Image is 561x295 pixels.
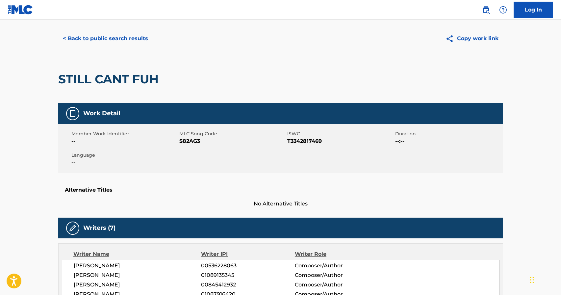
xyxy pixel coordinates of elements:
[395,130,501,137] span: Duration
[287,137,394,145] span: T3342817469
[83,224,115,232] h5: Writers (7)
[71,130,178,137] span: Member Work Identifier
[441,30,503,47] button: Copy work link
[395,137,501,145] span: --:--
[201,262,294,270] span: 00536228063
[479,3,493,16] a: Public Search
[201,250,295,258] div: Writer IPI
[295,281,380,289] span: Composer/Author
[528,263,561,295] iframe: Chat Widget
[482,6,490,14] img: search
[71,159,178,167] span: --
[65,187,497,193] h5: Alternative Titles
[287,130,394,137] span: ISWC
[58,30,153,47] button: < Back to public search results
[295,262,380,270] span: Composer/Author
[499,6,507,14] img: help
[71,152,178,159] span: Language
[514,2,553,18] a: Log In
[8,5,33,14] img: MLC Logo
[179,137,286,145] span: S82AG3
[530,270,534,290] div: Drag
[71,137,178,145] span: --
[201,271,294,279] span: 01089135345
[73,250,201,258] div: Writer Name
[497,3,510,16] div: Help
[446,35,457,43] img: Copy work link
[74,262,201,270] span: [PERSON_NAME]
[179,130,286,137] span: MLC Song Code
[58,200,503,208] span: No Alternative Titles
[74,271,201,279] span: [PERSON_NAME]
[58,72,162,87] h2: STILL CANT FUH
[74,281,201,289] span: [PERSON_NAME]
[295,250,380,258] div: Writer Role
[69,224,77,232] img: Writers
[69,110,77,118] img: Work Detail
[83,110,120,117] h5: Work Detail
[201,281,294,289] span: 00845412932
[295,271,380,279] span: Composer/Author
